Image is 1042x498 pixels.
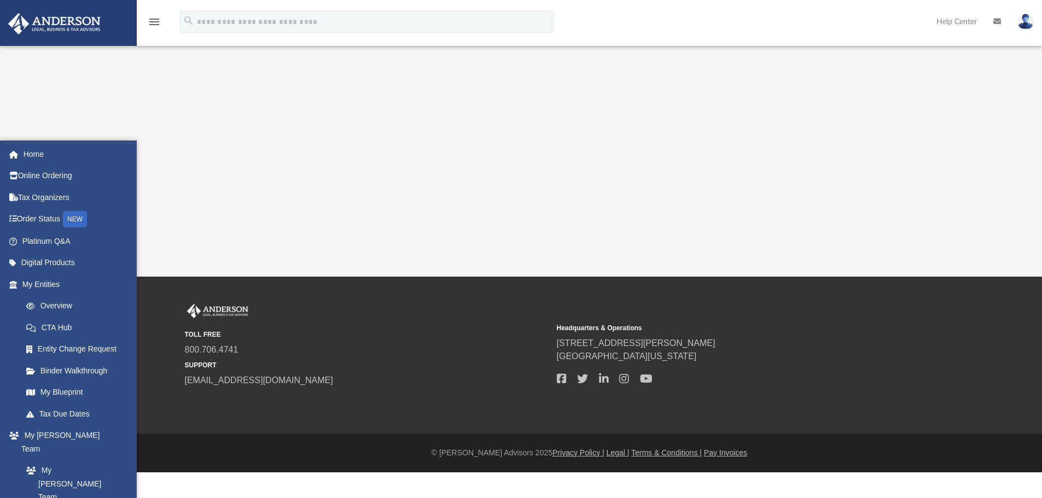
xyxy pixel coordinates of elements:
[8,273,137,295] a: My Entities
[5,13,104,34] img: Anderson Advisors Platinum Portal
[137,447,1042,459] div: © [PERSON_NAME] Advisors 2025
[8,165,137,187] a: Online Ordering
[185,330,549,339] small: TOLL FREE
[185,360,549,370] small: SUPPORT
[1017,14,1034,30] img: User Pic
[15,360,137,382] a: Binder Walkthrough
[8,208,137,231] a: Order StatusNEW
[8,252,137,274] a: Digital Products
[15,317,137,338] a: CTA Hub
[148,21,161,28] a: menu
[63,211,87,227] div: NEW
[185,345,238,354] a: 800.706.4741
[15,382,131,403] a: My Blueprint
[148,15,161,28] i: menu
[15,338,137,360] a: Entity Change Request
[557,338,715,348] a: [STREET_ADDRESS][PERSON_NAME]
[8,186,137,208] a: Tax Organizers
[557,323,921,333] small: Headquarters & Operations
[185,304,251,318] img: Anderson Advisors Platinum Portal
[185,376,333,385] a: [EMAIL_ADDRESS][DOMAIN_NAME]
[557,351,697,361] a: [GEOGRAPHIC_DATA][US_STATE]
[607,448,630,457] a: Legal |
[15,295,137,317] a: Overview
[552,448,604,457] a: Privacy Policy |
[15,403,137,425] a: Tax Due Dates
[704,448,747,457] a: Pay Invoices
[631,448,702,457] a: Terms & Conditions |
[8,230,137,252] a: Platinum Q&A
[8,425,131,460] a: My [PERSON_NAME] Team
[183,15,195,27] i: search
[8,143,137,165] a: Home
